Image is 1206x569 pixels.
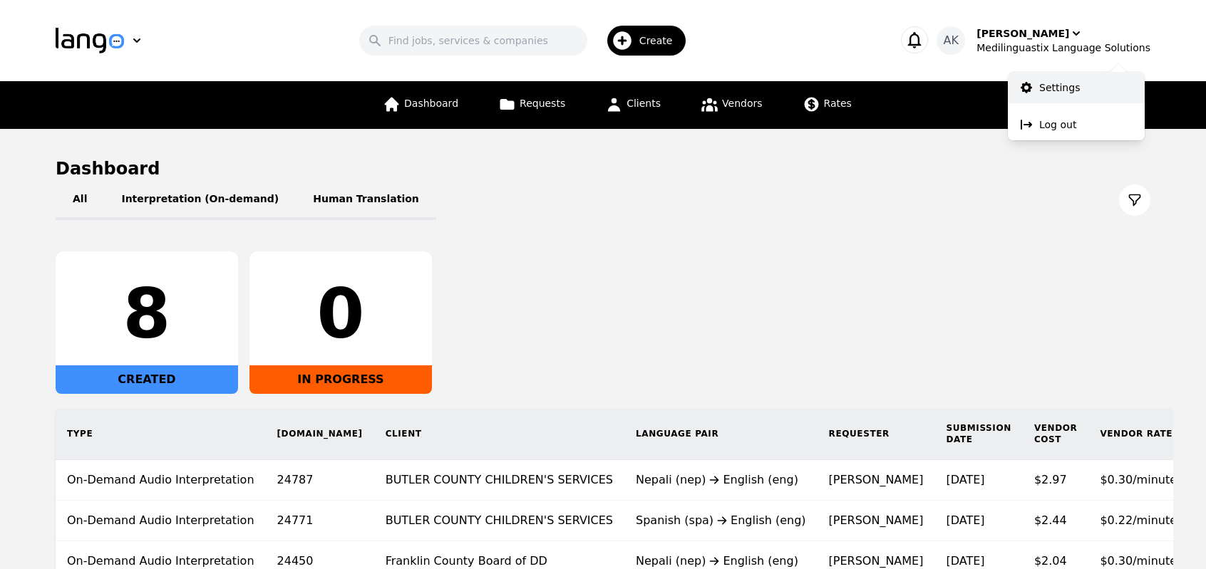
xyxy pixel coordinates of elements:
[818,501,935,541] td: [PERSON_NAME]
[624,408,818,460] th: Language Pair
[266,501,374,541] td: 24771
[639,33,683,48] span: Create
[56,180,104,220] button: All
[597,81,669,129] a: Clients
[692,81,770,129] a: Vendors
[722,98,762,109] span: Vendors
[67,280,227,348] div: 8
[1023,501,1089,541] td: $2.44
[944,32,959,49] span: AK
[374,81,467,129] a: Dashboard
[56,501,266,541] td: On-Demand Audio Interpretation
[1023,460,1089,501] td: $2.97
[818,460,935,501] td: [PERSON_NAME]
[937,26,1150,55] button: AK[PERSON_NAME]Medilinguastix Language Solutions
[636,471,806,489] div: Nepali (nep) English (eng)
[794,81,860,129] a: Rates
[1039,118,1076,132] p: Log out
[104,180,296,220] button: Interpretation (On-demand)
[56,157,1150,180] h1: Dashboard
[374,408,624,460] th: Client
[1100,473,1177,486] span: $0.30/minute
[627,98,661,109] span: Clients
[1088,408,1188,460] th: Vendor Rate
[266,408,374,460] th: [DOMAIN_NAME]
[946,554,984,568] time: [DATE]
[587,20,695,61] button: Create
[266,460,374,501] td: 24787
[56,460,266,501] td: On-Demand Audio Interpretation
[1119,184,1150,216] button: Filter
[1100,554,1177,568] span: $0.30/minute
[1023,408,1089,460] th: Vendor Cost
[636,512,806,529] div: Spanish (spa) English (eng)
[490,81,574,129] a: Requests
[818,408,935,460] th: Requester
[404,98,458,109] span: Dashboard
[1039,80,1080,95] p: Settings
[946,473,984,486] time: [DATE]
[1100,513,1177,527] span: $0.22/minute
[520,98,565,109] span: Requests
[946,513,984,527] time: [DATE]
[249,365,432,394] div: IN PROGRESS
[296,180,436,220] button: Human Translation
[934,408,1022,460] th: Submission Date
[374,460,624,501] td: BUTLER COUNTY CHILDREN'S SERVICES
[261,280,421,348] div: 0
[374,501,624,541] td: BUTLER COUNTY CHILDREN'S SERVICES
[56,408,266,460] th: Type
[56,365,238,394] div: CREATED
[976,41,1150,55] div: Medilinguastix Language Solutions
[976,26,1069,41] div: [PERSON_NAME]
[359,26,587,56] input: Find jobs, services & companies
[824,98,852,109] span: Rates
[56,28,124,53] img: Logo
